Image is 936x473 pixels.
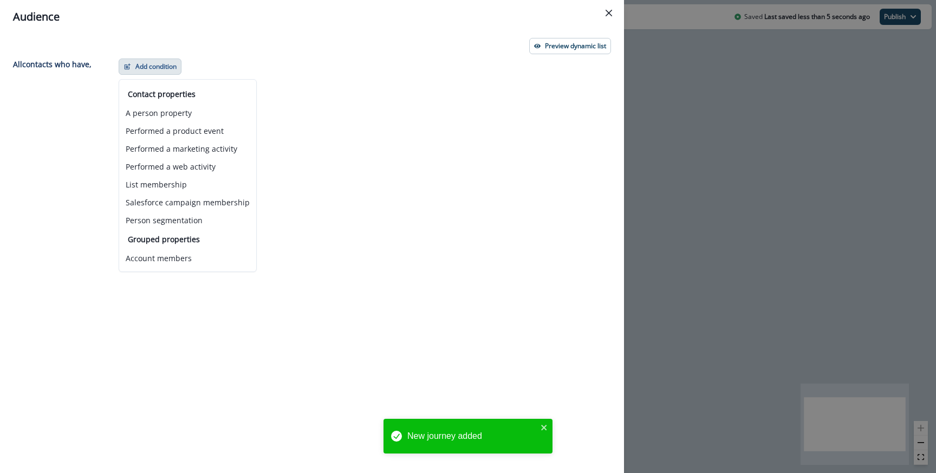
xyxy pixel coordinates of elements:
button: Salesforce campaign membership [119,193,256,211]
button: Performed a web activity [119,158,256,176]
button: List membership [119,176,256,193]
button: Add condition [119,59,181,75]
div: Audience [13,9,611,25]
p: Contact properties [128,88,248,100]
button: A person property [119,104,256,122]
button: Performed a product event [119,122,256,140]
button: Performed a marketing activity [119,140,256,158]
p: All contact s who have, [13,59,92,70]
p: Preview dynamic list [545,42,606,50]
button: close [541,423,548,432]
button: Person segmentation [119,211,256,229]
button: Close [600,4,617,22]
button: Account members [119,249,256,267]
div: New journey added [407,430,537,443]
p: Grouped properties [128,234,248,245]
button: Preview dynamic list [529,38,611,54]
